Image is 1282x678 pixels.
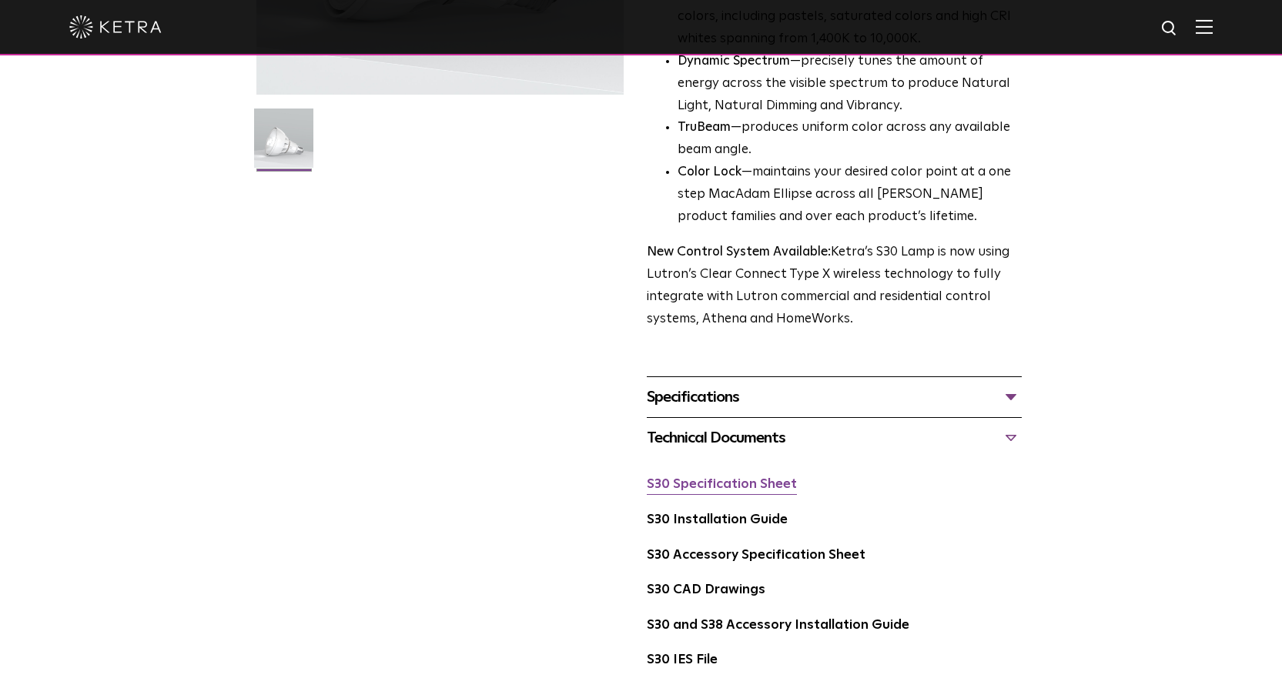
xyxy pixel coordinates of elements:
[647,549,865,562] a: S30 Accessory Specification Sheet
[678,55,790,68] strong: Dynamic Spectrum
[647,385,1022,409] div: Specifications
[678,162,1022,229] li: —maintains your desired color point at a one step MacAdam Ellipse across all [PERSON_NAME] produc...
[647,242,1022,331] p: Ketra’s S30 Lamp is now using Lutron’s Clear Connect Type X wireless technology to fully integrat...
[647,513,788,526] a: S30 Installation Guide
[69,15,162,38] img: ketra-logo-2019-white
[678,121,731,134] strong: TruBeam
[678,165,741,179] strong: Color Lock
[1160,19,1180,38] img: search icon
[1196,19,1213,34] img: Hamburger%20Nav.svg
[647,583,765,596] a: S30 CAD Drawings
[254,109,313,179] img: S30-Lamp-Edison-2021-Web-Square
[647,245,831,259] strong: New Control System Available:
[678,117,1022,162] li: —produces uniform color across any available beam angle.
[647,478,797,491] a: S30 Specification Sheet
[678,51,1022,118] li: —precisely tunes the amount of energy across the visible spectrum to produce Natural Light, Natur...
[647,653,718,666] a: S30 IES File
[647,619,909,632] a: S30 and S38 Accessory Installation Guide
[647,426,1022,450] div: Technical Documents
